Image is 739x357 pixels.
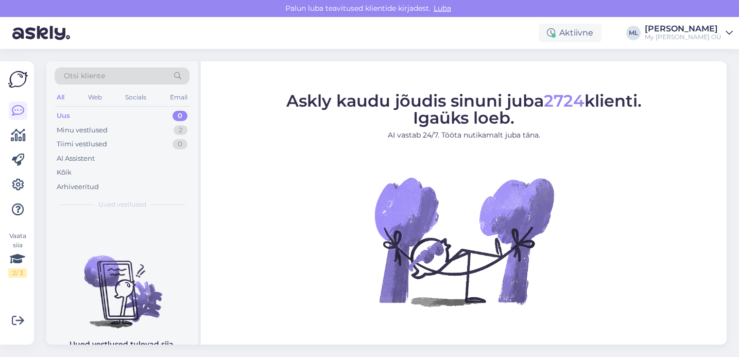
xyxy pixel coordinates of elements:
[57,182,99,192] div: Arhiveeritud
[286,129,642,140] p: AI vastab 24/7. Tööta nutikamalt juba täna.
[55,91,66,104] div: All
[57,111,70,121] div: Uus
[70,339,175,350] p: Uued vestlused tulevad siia.
[286,90,642,127] span: Askly kaudu jõudis sinuni juba klienti. Igaüks loeb.
[645,25,733,41] a: [PERSON_NAME]My [PERSON_NAME] OÜ
[8,231,27,278] div: Vaata siia
[57,167,72,178] div: Kõik
[645,33,721,41] div: My [PERSON_NAME] OÜ
[8,70,28,89] img: Askly Logo
[174,125,187,135] div: 2
[86,91,104,104] div: Web
[64,71,105,81] span: Otsi kliente
[123,91,148,104] div: Socials
[173,111,187,121] div: 0
[645,25,721,33] div: [PERSON_NAME]
[539,24,601,42] div: Aktiivne
[544,90,585,110] span: 2724
[46,237,198,330] img: No chats
[57,125,108,135] div: Minu vestlused
[8,268,27,278] div: 2 / 3
[168,91,190,104] div: Email
[431,4,454,13] span: Luba
[371,148,557,334] img: No Chat active
[173,139,187,149] div: 0
[57,139,107,149] div: Tiimi vestlused
[626,26,641,40] div: ML
[98,200,146,209] span: Uued vestlused
[57,154,95,164] div: AI Assistent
